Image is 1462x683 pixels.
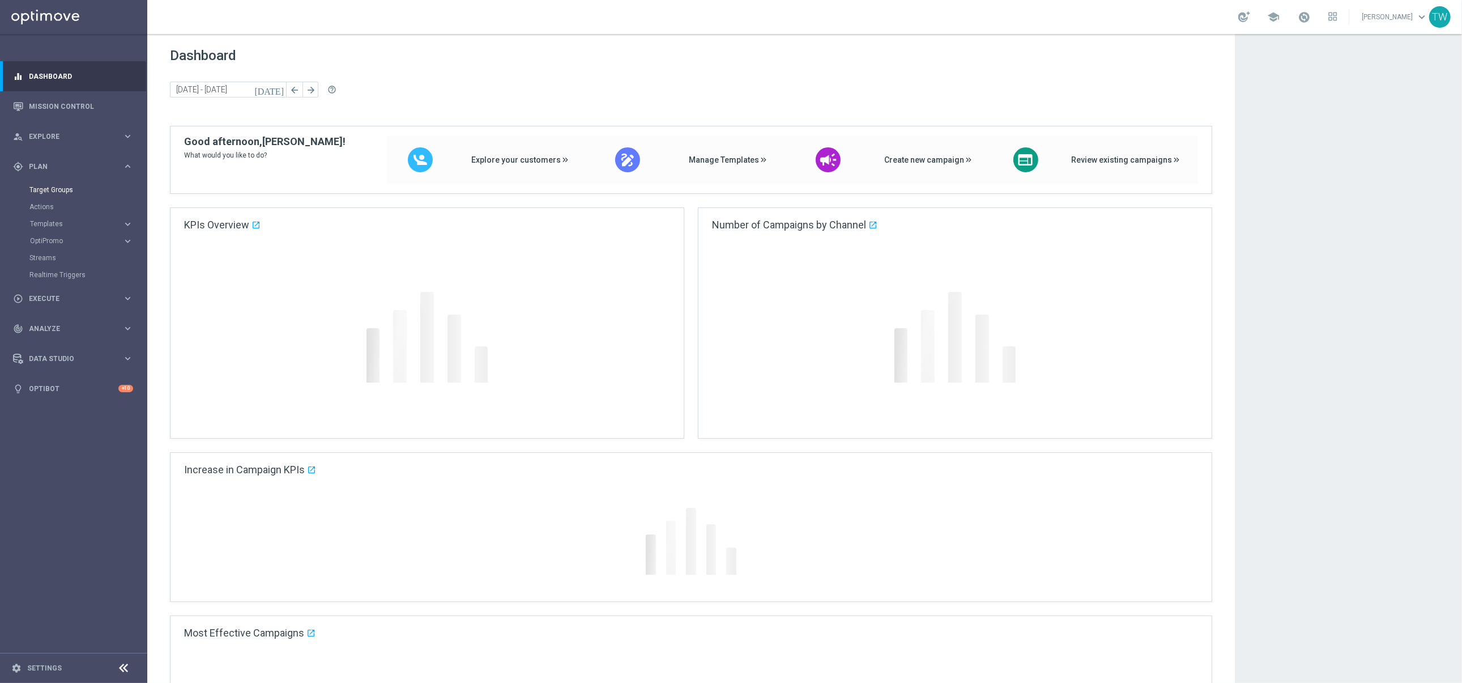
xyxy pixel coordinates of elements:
div: Templates [30,220,122,227]
i: keyboard_arrow_right [122,236,133,247]
span: Templates [30,220,111,227]
span: Plan [29,163,122,170]
a: Streams [29,253,118,262]
div: Streams [29,249,146,266]
div: OptiPromo [30,237,122,244]
div: Mission Control [13,91,133,121]
a: Mission Control [29,91,133,121]
div: Plan [13,162,122,172]
button: Templates keyboard_arrow_right [29,219,134,228]
span: keyboard_arrow_down [1416,11,1428,23]
i: lightbulb [13,384,23,394]
span: Execute [29,295,122,302]
button: Data Studio keyboard_arrow_right [12,354,134,363]
div: TW [1429,6,1451,28]
span: OptiPromo [30,237,111,244]
i: keyboard_arrow_right [122,131,133,142]
button: person_search Explore keyboard_arrow_right [12,132,134,141]
i: play_circle_outline [13,294,23,304]
i: keyboard_arrow_right [122,323,133,334]
button: OptiPromo keyboard_arrow_right [29,236,134,245]
span: Analyze [29,325,122,332]
div: Dashboard [13,61,133,91]
button: lightbulb Optibot +10 [12,384,134,393]
button: equalizer Dashboard [12,72,134,81]
a: Realtime Triggers [29,270,118,279]
button: Mission Control [12,102,134,111]
a: Dashboard [29,61,133,91]
div: +10 [118,385,133,392]
i: keyboard_arrow_right [122,293,133,304]
div: Actions [29,198,146,215]
i: equalizer [13,71,23,82]
div: Execute [13,294,122,304]
a: Target Groups [29,185,118,194]
i: person_search [13,131,23,142]
a: Actions [29,202,118,211]
span: school [1267,11,1280,23]
span: Data Studio [29,355,122,362]
span: Explore [29,133,122,140]
div: Target Groups [29,181,146,198]
div: Optibot [13,374,133,404]
div: Templates [29,215,146,232]
div: Explore [13,131,122,142]
a: Optibot [29,374,118,404]
div: Analyze [13,324,122,334]
div: OptiPromo [29,232,146,249]
i: track_changes [13,324,23,334]
i: settings [11,663,22,673]
button: play_circle_outline Execute keyboard_arrow_right [12,294,134,303]
i: gps_fixed [13,162,23,172]
div: Data Studio [13,354,122,364]
i: keyboard_arrow_right [122,219,133,230]
div: Realtime Triggers [29,266,146,283]
button: gps_fixed Plan keyboard_arrow_right [12,162,134,171]
button: track_changes Analyze keyboard_arrow_right [12,324,134,333]
i: keyboard_arrow_right [122,353,133,364]
a: [PERSON_NAME]keyboard_arrow_down [1361,9,1429,26]
i: keyboard_arrow_right [122,161,133,172]
a: Settings [27,665,62,672]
